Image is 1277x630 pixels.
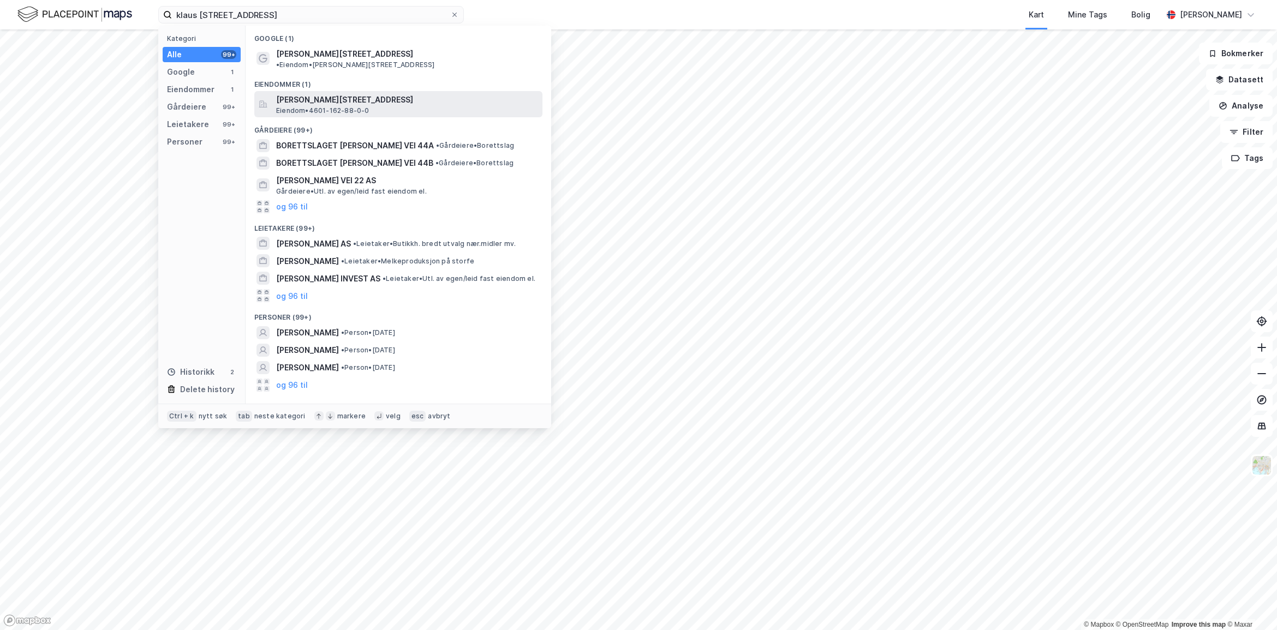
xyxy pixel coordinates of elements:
div: Kategori [167,34,241,43]
button: og 96 til [276,289,308,302]
div: Delete history [180,383,235,396]
span: • [383,274,386,283]
div: 2 [228,368,236,376]
button: Filter [1220,121,1273,143]
div: Personer [167,135,202,148]
div: Historikk [167,365,214,379]
div: Leietakere (99+) [246,215,551,235]
span: [PERSON_NAME][STREET_ADDRESS] [276,93,538,106]
button: og 96 til [276,200,308,213]
span: [PERSON_NAME] INVEST AS [276,272,380,285]
span: [PERSON_NAME][STREET_ADDRESS] [276,47,413,61]
span: Eiendom • 4601-162-88-0-0 [276,106,369,115]
div: velg [386,412,401,421]
span: Gårdeiere • Borettslag [435,159,514,167]
img: logo.f888ab2527a4732fd821a326f86c7f29.svg [17,5,132,24]
span: • [341,328,344,337]
div: tab [236,411,252,422]
span: Leietaker • Butikkh. bredt utvalg nær.midler mv. [353,239,516,248]
div: 1 [228,68,236,76]
iframe: Chat Widget [1222,578,1277,630]
input: Søk på adresse, matrikkel, gårdeiere, leietakere eller personer [172,7,450,23]
span: [PERSON_NAME] VEI 22 AS [276,174,538,187]
div: Google (1) [246,26,551,45]
div: Gårdeiere (99+) [246,117,551,137]
span: [PERSON_NAME] [276,326,339,339]
span: • [341,257,344,265]
div: 99+ [221,103,236,111]
span: • [436,141,439,149]
div: Ctrl + k [167,411,196,422]
span: • [276,61,279,69]
button: og 96 til [276,379,308,392]
div: 99+ [221,50,236,59]
span: • [435,159,439,167]
span: [PERSON_NAME] AS [276,237,351,250]
span: Leietaker • Melkeproduksjon på storfe [341,257,474,266]
a: Improve this map [1172,621,1226,628]
a: Mapbox [1084,621,1114,628]
div: Mine Tags [1068,8,1107,21]
span: BORETTSLAGET [PERSON_NAME] VEI 44A [276,139,434,152]
span: [PERSON_NAME] [276,255,339,268]
span: • [341,346,344,354]
span: Gårdeiere • Borettslag [436,141,514,150]
div: [PERSON_NAME] [1180,8,1242,21]
a: OpenStreetMap [1116,621,1169,628]
div: avbryt [428,412,450,421]
button: Tags [1222,147,1273,169]
div: Kart [1029,8,1044,21]
div: 99+ [221,137,236,146]
div: Personer (99+) [246,304,551,324]
img: Z [1251,455,1272,476]
div: Alle [167,48,182,61]
div: 99+ [221,120,236,129]
div: Google [167,65,195,79]
button: Bokmerker [1199,43,1273,64]
a: Mapbox homepage [3,614,51,627]
span: • [341,363,344,371]
div: Bolig [1131,8,1150,21]
span: [PERSON_NAME] [276,361,339,374]
div: Eiendommer (1) [246,71,551,91]
div: esc [409,411,426,422]
span: Gårdeiere • Utl. av egen/leid fast eiendom el. [276,187,427,196]
div: Leietakere [167,118,209,131]
div: Kontrollprogram for chat [1222,578,1277,630]
span: [PERSON_NAME] [276,344,339,357]
span: Person • [DATE] [341,328,395,337]
button: Datasett [1206,69,1273,91]
span: Person • [DATE] [341,346,395,355]
span: BORETTSLAGET [PERSON_NAME] VEI 44B [276,157,433,170]
div: Historikk (2) [246,394,551,413]
div: markere [337,412,366,421]
div: neste kategori [254,412,306,421]
div: nytt søk [199,412,228,421]
span: Leietaker • Utl. av egen/leid fast eiendom el. [383,274,535,283]
button: Analyse [1209,95,1273,117]
span: Person • [DATE] [341,363,395,372]
div: Gårdeiere [167,100,206,113]
div: 1 [228,85,236,94]
span: Eiendom • [PERSON_NAME][STREET_ADDRESS] [276,61,435,69]
div: Eiendommer [167,83,214,96]
span: • [353,239,356,248]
